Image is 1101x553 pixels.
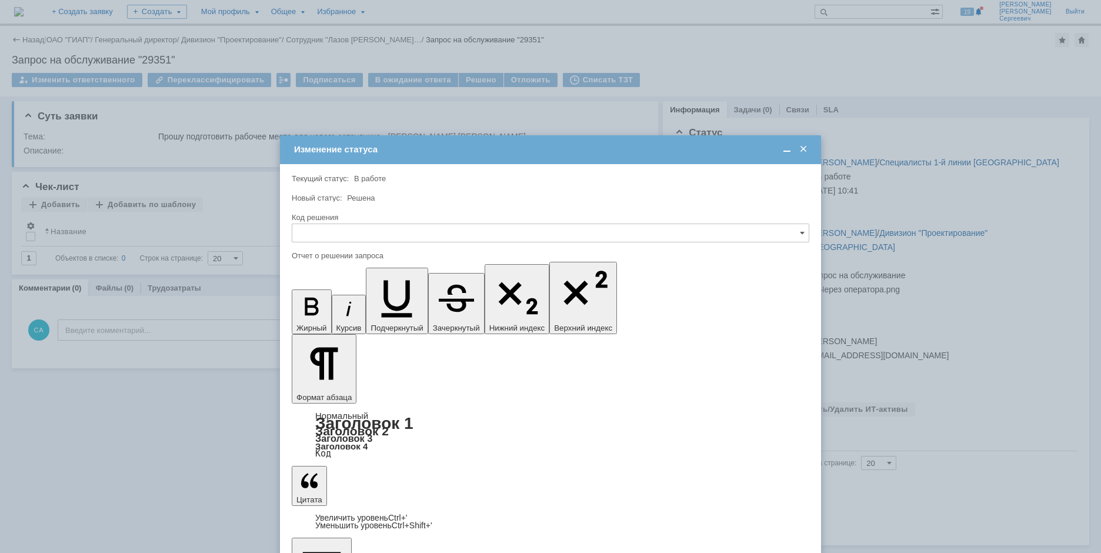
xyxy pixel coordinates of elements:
span: Цитата [296,495,322,504]
button: Верхний индекс [549,262,617,334]
label: Текущий статус: [292,174,349,183]
span: Курсив [336,324,362,332]
span: Жирный [296,324,327,332]
a: Заголовок 4 [315,441,368,451]
button: Нижний индекс [485,264,550,334]
span: Зачеркнутый [433,324,480,332]
a: Заголовок 2 [315,424,389,438]
div: Код решения [292,214,807,221]
span: Ctrl+' [388,513,408,522]
span: Нижний индекс [489,324,545,332]
span: Свернуть (Ctrl + M) [781,144,793,155]
button: Формат абзаца [292,334,356,404]
a: Нормальный [315,411,368,421]
div: Отчет о решении запроса [292,252,807,259]
label: Новый статус: [292,194,342,202]
div: Изменение статуса [294,144,809,155]
a: Заголовок 3 [315,433,372,444]
button: Зачеркнутый [428,273,485,334]
button: Жирный [292,289,332,334]
button: Цитата [292,466,327,506]
span: Подчеркнутый [371,324,423,332]
a: Код [315,448,331,459]
span: Формат абзаца [296,393,352,402]
a: Increase [315,513,408,522]
a: Decrease [315,521,432,530]
span: Решена [347,194,375,202]
div: Цитата [292,514,809,529]
button: Подчеркнутый [366,268,428,334]
span: Ctrl+Shift+' [392,521,432,530]
span: В работе [354,174,386,183]
span: Верхний индекс [554,324,612,332]
span: Закрыть [798,144,809,155]
a: Заголовок 1 [315,414,413,432]
div: Формат абзаца [292,412,809,458]
button: Курсив [332,295,366,334]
